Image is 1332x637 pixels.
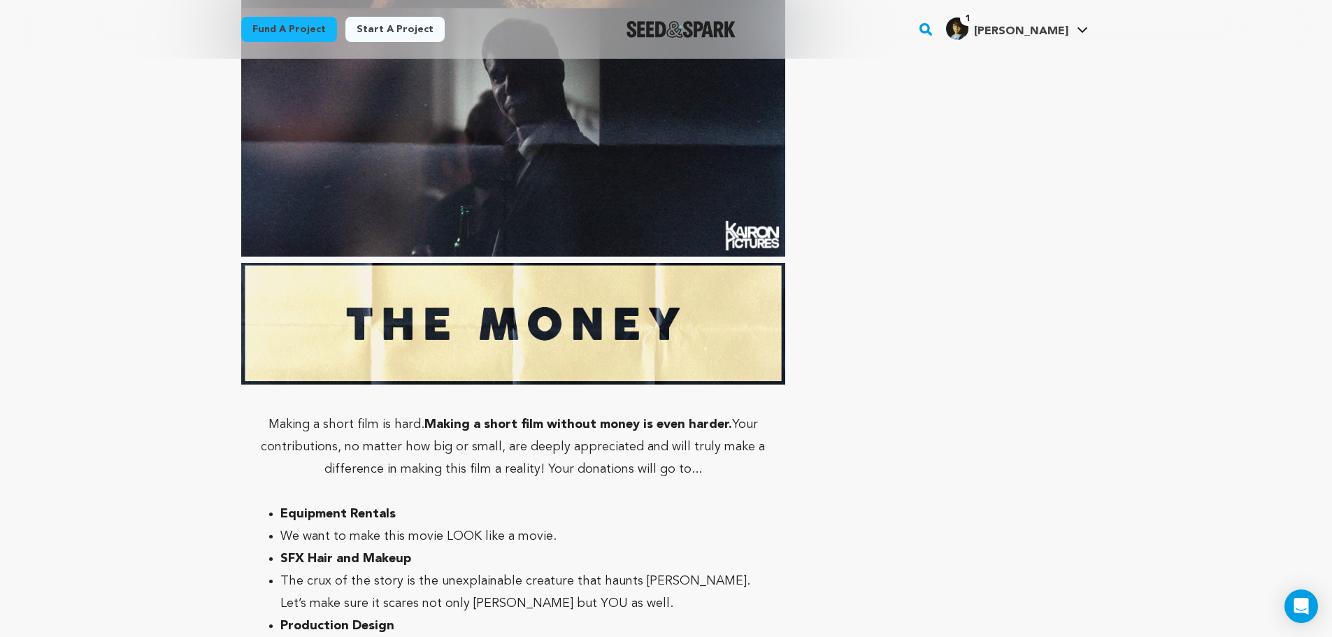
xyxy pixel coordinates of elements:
div: Keith L.'s Profile [946,17,1068,40]
img: Keith%20Headshot.v1%20%281%29.jpg [946,17,968,40]
a: Fund a project [241,17,337,42]
strong: Making a short film without money is even harder. [424,418,732,431]
div: Open Intercom Messenger [1284,589,1318,623]
li: The crux of the story is the unexplainable creature that haunts [PERSON_NAME]. Let’s make sure it... [280,570,769,615]
strong: SFX Hair and Makeup [280,552,411,565]
li: We want to make this movie LOOK like a movie. [280,525,769,547]
a: Start a project [345,17,445,42]
span: Keith L.'s Profile [943,15,1091,44]
img: Seed&Spark Logo Dark Mode [626,21,736,38]
p: Making a short film is hard. Your contributions, no matter how big or small, are deeply appreciat... [241,413,786,480]
strong: Production Design [280,620,394,632]
strong: Equipment Rentals [280,508,396,520]
a: Keith L.'s Profile [943,15,1091,40]
a: Seed&Spark Homepage [626,21,736,38]
span: 1 [960,12,976,26]
span: [PERSON_NAME] [974,26,1068,37]
img: 1755806766-The%20Money.png [241,263,786,385]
